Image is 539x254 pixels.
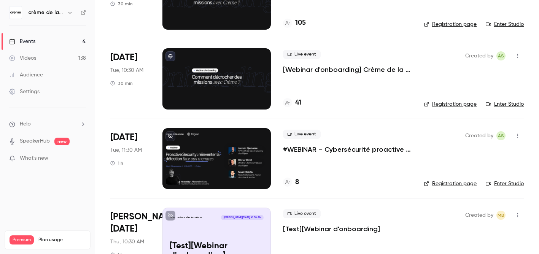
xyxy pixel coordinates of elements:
[110,146,142,154] span: Tue, 11:30 AM
[283,98,301,108] a: 41
[10,235,34,244] span: Premium
[283,50,321,59] span: Live event
[110,131,137,143] span: [DATE]
[496,211,506,220] span: melanie b
[283,130,321,139] span: Live event
[295,18,306,28] h4: 105
[110,80,133,86] div: 30 min
[110,128,150,189] div: Sep 23 Tue, 11:30 AM (Europe/Paris)
[9,120,86,128] li: help-dropdown-opener
[38,237,86,243] span: Plan usage
[486,180,524,187] a: Enter Studio
[110,51,137,63] span: [DATE]
[283,224,380,233] a: [Test][Webinar d'onboarding]
[295,98,301,108] h4: 41
[10,6,22,19] img: crème de la crème
[465,51,493,60] span: Created by
[110,67,143,74] span: Tue, 10:30 AM
[20,137,50,145] a: SpeakerHub
[20,154,48,162] span: What's new
[110,211,180,235] span: [PERSON_NAME][DATE]
[424,180,477,187] a: Registration page
[498,131,504,140] span: AS
[28,9,64,16] h6: crème de la crème
[295,177,299,187] h4: 8
[110,238,144,246] span: Thu, 10:30 AM
[9,38,35,45] div: Events
[496,131,506,140] span: Alexandre Sutra
[9,88,40,95] div: Settings
[283,18,306,28] a: 105
[283,145,412,154] a: #WEBINAR – Cybersécurité proactive : une nouvelle ère pour la détection des menaces avec [PERSON_...
[465,131,493,140] span: Created by
[486,21,524,28] a: Enter Studio
[283,177,299,187] a: 8
[221,215,263,220] span: [PERSON_NAME][DATE] 10:30 AM
[110,1,133,7] div: 30 min
[9,71,43,79] div: Audience
[498,51,504,60] span: AS
[465,211,493,220] span: Created by
[496,51,506,60] span: Alexandre Sutra
[498,211,504,220] span: mb
[424,100,477,108] a: Registration page
[110,160,123,166] div: 1 h
[486,100,524,108] a: Enter Studio
[177,216,202,219] p: crème de la crème
[20,120,31,128] span: Help
[283,209,321,218] span: Live event
[110,48,150,109] div: Sep 23 Tue, 10:30 AM (Europe/Madrid)
[283,65,412,74] a: [Webinar d'onboarding] Crème de la Crème : [PERSON_NAME] & Q&A par [PERSON_NAME]
[9,54,36,62] div: Videos
[424,21,477,28] a: Registration page
[54,138,70,145] span: new
[77,155,86,162] iframe: Noticeable Trigger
